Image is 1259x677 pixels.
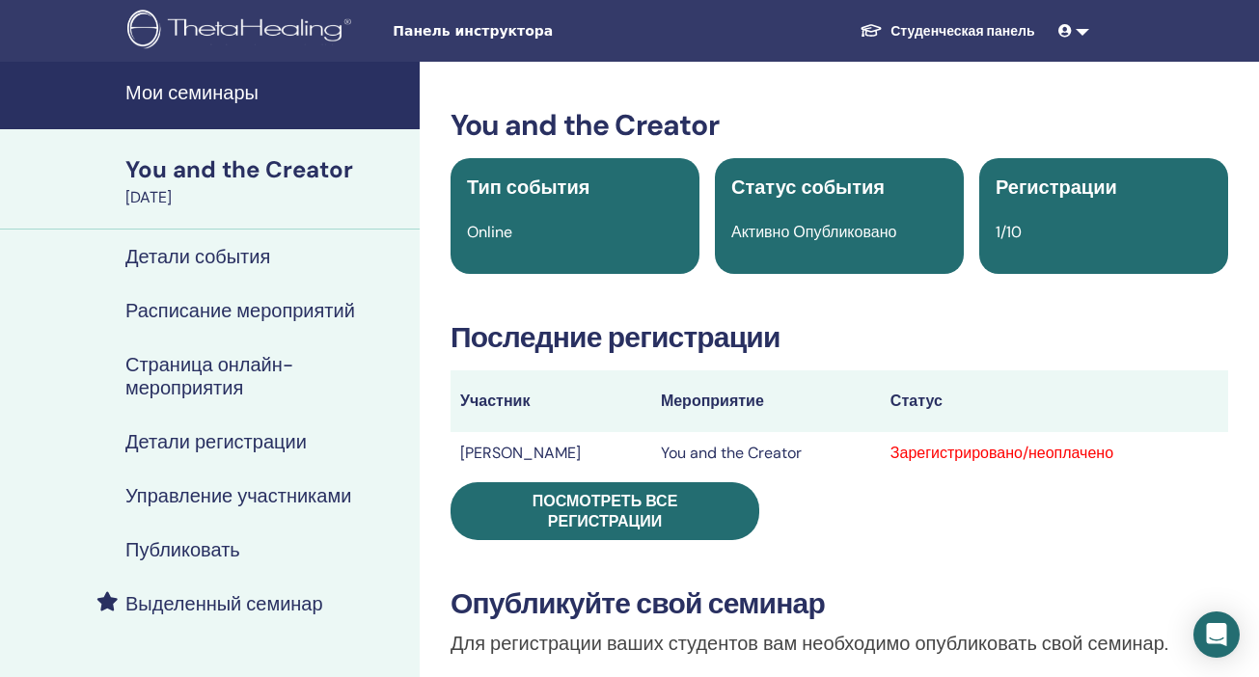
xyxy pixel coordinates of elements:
[125,245,270,268] h4: Детали события
[996,222,1022,242] span: 1/10
[467,175,589,200] span: Тип события
[451,586,1228,621] h3: Опубликуйте свой семинар
[451,432,651,474] td: [PERSON_NAME]
[1193,611,1240,658] div: Open Intercom Messenger
[451,320,1228,355] h3: Последние регистрации
[451,370,651,432] th: Участник
[393,21,682,41] span: Панель инструктора
[844,14,1050,49] a: Студенческая панель
[651,432,881,474] td: You and the Creator
[451,108,1228,143] h3: You and the Creator
[125,538,240,561] h4: Публиковать
[125,353,404,399] h4: Страница онлайн-мероприятия
[451,629,1228,658] p: Для регистрации ваших студентов вам необходимо опубликовать свой семинар.
[125,81,408,104] h4: Мои семинары
[125,484,351,507] h4: Управление участниками
[451,482,759,540] a: Посмотреть все регистрации
[533,491,678,531] span: Посмотреть все регистрации
[125,153,408,186] div: You and the Creator
[881,370,1228,432] th: Статус
[125,299,355,322] h4: Расписание мероприятий
[731,175,885,200] span: Статус события
[114,153,420,209] a: You and the Creator[DATE]
[651,370,881,432] th: Мероприятие
[127,10,358,53] img: logo.png
[467,222,512,242] span: Online
[996,175,1117,200] span: Регистрации
[125,430,307,453] h4: Детали регистрации
[890,442,1218,465] div: Зарегистрировано/неоплачено
[860,22,883,39] img: graduation-cap-white.svg
[125,592,323,615] h4: Выделенный семинар
[731,222,896,242] span: Активно Опубликовано
[125,186,408,209] div: [DATE]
